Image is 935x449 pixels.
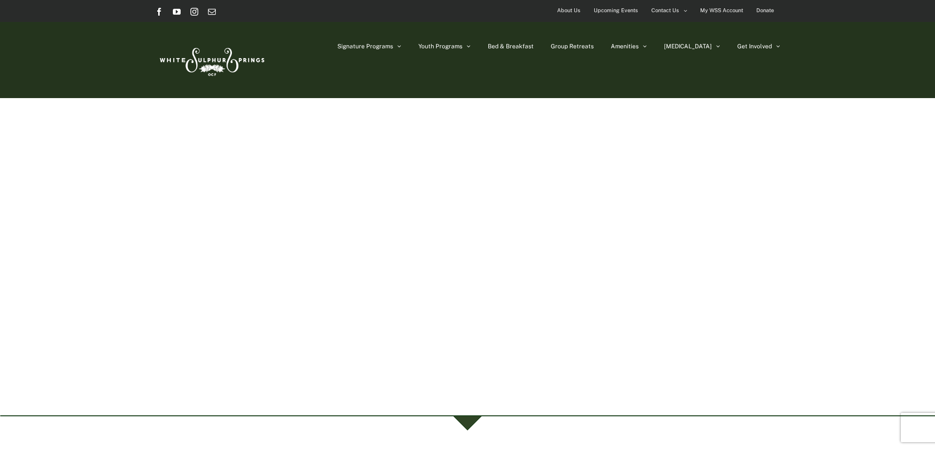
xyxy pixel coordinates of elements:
a: Amenities [611,22,647,71]
a: Youth Programs [418,22,471,71]
a: YouTube [173,8,181,16]
a: Signature Programs [337,22,401,71]
span: [MEDICAL_DATA] [664,43,712,49]
span: Youth Programs [418,43,462,49]
a: Email [208,8,216,16]
a: Get Involved [737,22,780,71]
span: Group Retreats [551,43,594,49]
a: Group Retreats [551,22,594,71]
span: Upcoming Events [594,3,638,18]
span: Contact Us [651,3,679,18]
span: Amenities [611,43,639,49]
a: [MEDICAL_DATA] [664,22,720,71]
span: Get Involved [737,43,772,49]
span: Bed & Breakfast [488,43,534,49]
img: White Sulphur Springs Logo [155,37,268,83]
a: Bed & Breakfast [488,22,534,71]
nav: Main Menu [337,22,780,71]
span: About Us [557,3,581,18]
span: Signature Programs [337,43,393,49]
a: Instagram [190,8,198,16]
span: Donate [756,3,774,18]
a: Facebook [155,8,163,16]
span: My WSS Account [700,3,743,18]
